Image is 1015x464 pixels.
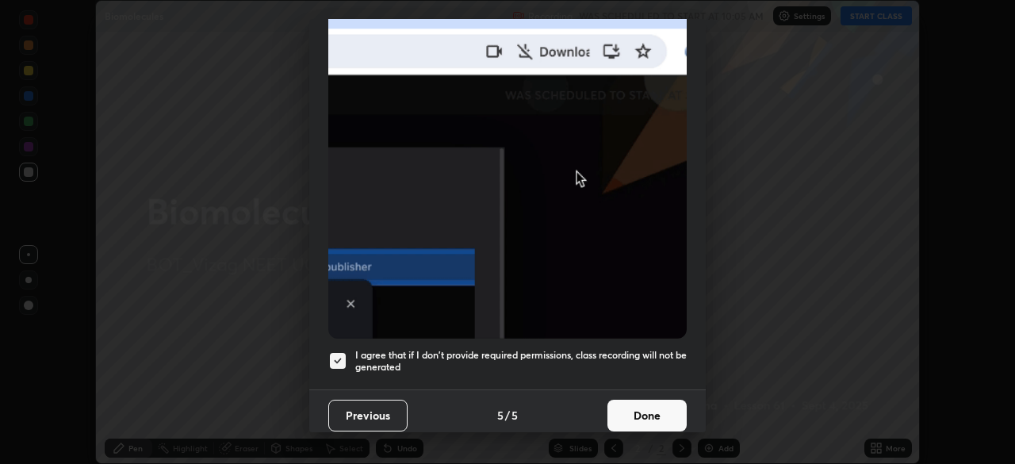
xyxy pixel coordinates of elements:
[497,407,504,424] h4: 5
[505,407,510,424] h4: /
[328,400,408,431] button: Previous
[511,407,518,424] h4: 5
[355,349,687,374] h5: I agree that if I don't provide required permissions, class recording will not be generated
[607,400,687,431] button: Done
